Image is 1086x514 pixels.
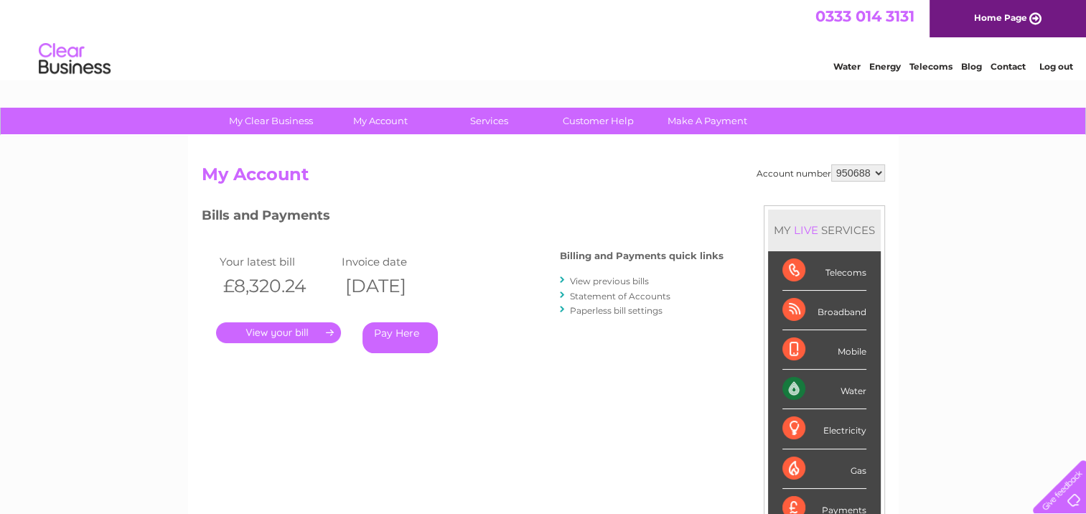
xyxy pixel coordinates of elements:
a: Statement of Accounts [570,291,670,302]
a: Telecoms [909,61,952,72]
img: logo.png [38,37,111,81]
a: Contact [991,61,1026,72]
div: Water [782,370,866,409]
a: Log out [1039,61,1072,72]
a: View previous bills [570,276,649,286]
th: [DATE] [338,271,460,301]
a: Pay Here [362,322,438,353]
div: Broadband [782,291,866,330]
div: Electricity [782,409,866,449]
div: LIVE [791,223,821,237]
a: My Account [321,108,439,134]
div: Account number [757,164,885,182]
a: Paperless bill settings [570,305,663,316]
h4: Billing and Payments quick links [560,251,724,261]
div: Clear Business is a trading name of Verastar Limited (registered in [GEOGRAPHIC_DATA] No. 3667643... [205,8,883,70]
div: Gas [782,449,866,489]
a: Services [430,108,548,134]
div: MY SERVICES [768,210,881,251]
td: Your latest bill [216,252,338,271]
div: Mobile [782,330,866,370]
a: My Clear Business [212,108,330,134]
a: Make A Payment [648,108,767,134]
h2: My Account [202,164,885,192]
a: 0333 014 3131 [815,7,914,25]
h3: Bills and Payments [202,205,724,230]
th: £8,320.24 [216,271,338,301]
a: Blog [961,61,982,72]
div: Telecoms [782,251,866,291]
a: . [216,322,341,343]
td: Invoice date [338,252,460,271]
a: Water [833,61,861,72]
a: Customer Help [539,108,657,134]
a: Energy [869,61,901,72]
